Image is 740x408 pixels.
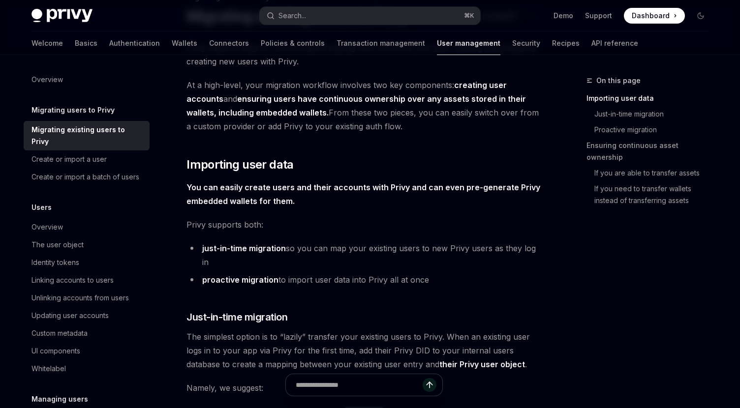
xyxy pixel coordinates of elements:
[260,7,480,25] button: Search...⌘K
[596,75,641,87] span: On this page
[31,171,139,183] div: Create or import a batch of users
[31,310,109,321] div: Updating user accounts
[693,8,709,24] button: Toggle dark mode
[594,181,716,208] a: If you need to transfer wallets instead of transferring assets
[109,31,160,55] a: Authentication
[24,236,150,254] a: The user object
[186,273,541,287] li: to import user data into Privy all at once
[186,157,294,173] span: Importing user data
[24,324,150,342] a: Custom metadata
[31,345,80,357] div: UI components
[31,74,63,86] div: Overview
[552,31,580,55] a: Recipes
[24,342,150,360] a: UI components
[202,275,278,285] a: proactive migration
[186,94,526,117] strong: ensuring users have continuous ownership over any assets stored in their wallets, including embed...
[24,218,150,236] a: Overview
[31,257,79,268] div: Identity tokens
[186,182,540,206] strong: You can easily create users and their accounts with Privy and can even pre-generate Privy embedde...
[586,90,716,106] a: Importing user data
[437,31,500,55] a: User management
[632,11,670,21] span: Dashboard
[202,243,286,254] a: just-in-time migration
[594,165,716,181] a: If you are able to transfer assets
[594,122,716,138] a: Proactive migration
[31,221,63,233] div: Overview
[186,78,541,133] span: At a high-level, your migration workflow involves two key components: and From these two pieces, ...
[31,239,84,251] div: The user object
[24,168,150,186] a: Create or import a batch of users
[31,292,129,304] div: Unlinking accounts from users
[337,31,425,55] a: Transaction management
[31,31,63,55] a: Welcome
[186,310,287,324] span: Just-in-time migration
[31,363,66,375] div: Whitelabel
[464,12,474,20] span: ⌘ K
[591,31,638,55] a: API reference
[31,274,114,286] div: Linking accounts to users
[31,393,88,405] h5: Managing users
[261,31,325,55] a: Policies & controls
[554,11,573,21] a: Demo
[594,106,716,122] a: Just-in-time migration
[24,121,150,150] a: Migrating existing users to Privy
[209,31,249,55] a: Connectors
[585,11,612,21] a: Support
[186,241,541,269] li: so you can map your existing users to new Privy users as they log in
[31,153,107,165] div: Create or import a user
[186,330,541,371] span: The simplest option is to “lazily” transfer your existing users to Privy. When an existing user l...
[24,271,150,289] a: Linking accounts to users
[24,307,150,324] a: Updating user accounts
[24,71,150,88] a: Overview
[31,104,115,116] h5: Migrating users to Privy
[423,378,436,392] button: Send message
[24,360,150,378] a: Whitelabel
[278,10,306,22] div: Search...
[172,31,197,55] a: Wallets
[75,31,97,55] a: Basics
[586,138,716,165] a: Ensuring continuous asset ownership
[439,359,525,370] a: their Privy user object
[31,327,88,339] div: Custom metadata
[512,31,540,55] a: Security
[31,124,144,147] div: Migrating existing users to Privy
[24,150,150,168] a: Create or import a user
[31,202,52,213] h5: Users
[31,9,92,23] img: dark logo
[186,218,541,232] span: Privy supports both:
[24,254,150,271] a: Identity tokens
[624,8,685,24] a: Dashboard
[24,289,150,307] a: Unlinking accounts from users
